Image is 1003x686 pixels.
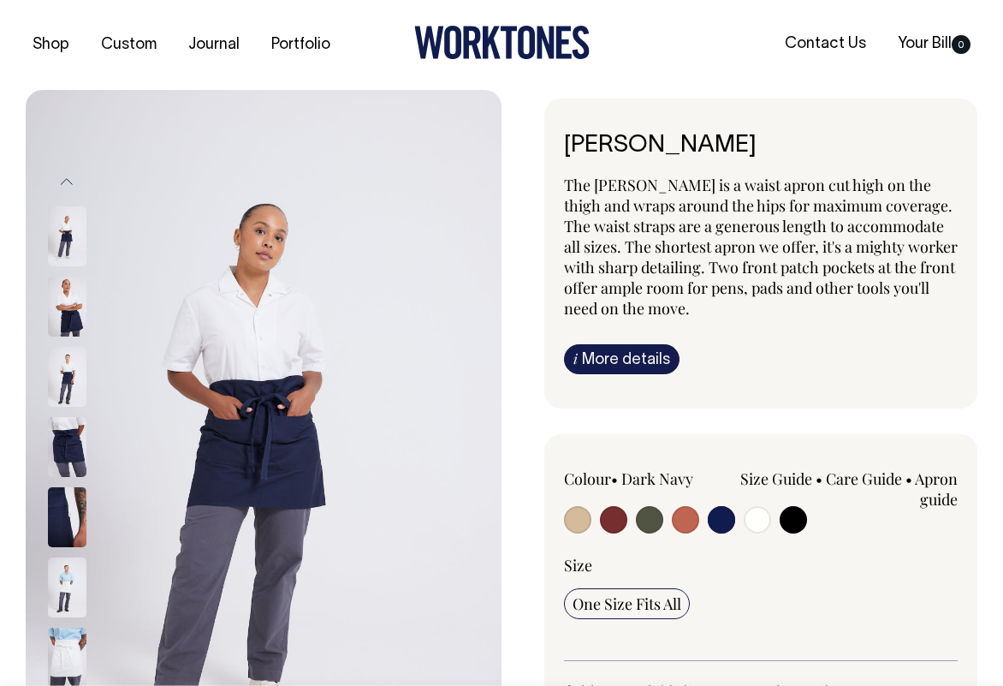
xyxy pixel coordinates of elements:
[181,31,246,59] a: Journal
[26,31,76,59] a: Shop
[564,175,958,319] span: The [PERSON_NAME] is a waist apron cut high on the thigh and wraps around the hips for maximum co...
[48,277,86,337] img: dark-navy
[48,558,86,617] img: off-white
[826,468,902,489] a: Care Guide
[48,417,86,477] img: dark-navy
[564,468,721,489] div: Colour
[564,344,680,374] a: iMore details
[952,35,970,54] span: 0
[573,349,578,367] span: i
[621,468,693,489] label: Dark Navy
[915,468,958,510] a: Apron guide
[48,487,86,547] img: dark-navy
[816,468,822,489] span: •
[740,468,812,489] a: Size Guide
[778,30,873,58] a: Contact Us
[94,31,163,59] a: Custom
[564,133,958,159] h6: [PERSON_NAME]
[48,206,86,266] img: dark-navy
[264,31,337,59] a: Portfolio
[564,555,958,576] div: Size
[564,588,690,619] input: One Size Fits All
[891,30,977,58] a: Your Bill0
[48,347,86,407] img: dark-navy
[905,468,912,489] span: •
[611,468,618,489] span: •
[573,594,681,614] span: One Size Fits All
[54,163,80,201] button: Previous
